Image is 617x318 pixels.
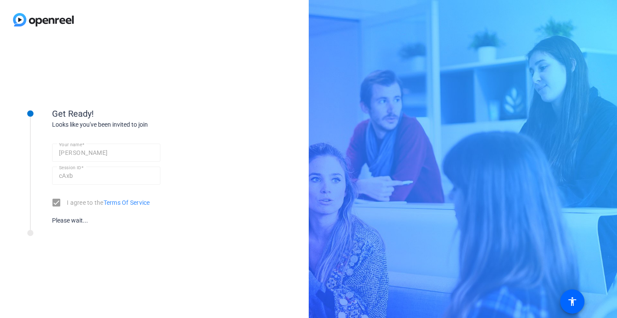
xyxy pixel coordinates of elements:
[567,296,578,307] mat-icon: accessibility
[59,142,82,147] mat-label: Your name
[59,165,81,170] mat-label: Session ID
[52,120,225,129] div: Looks like you've been invited to join
[52,216,160,225] div: Please wait...
[52,107,225,120] div: Get Ready!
